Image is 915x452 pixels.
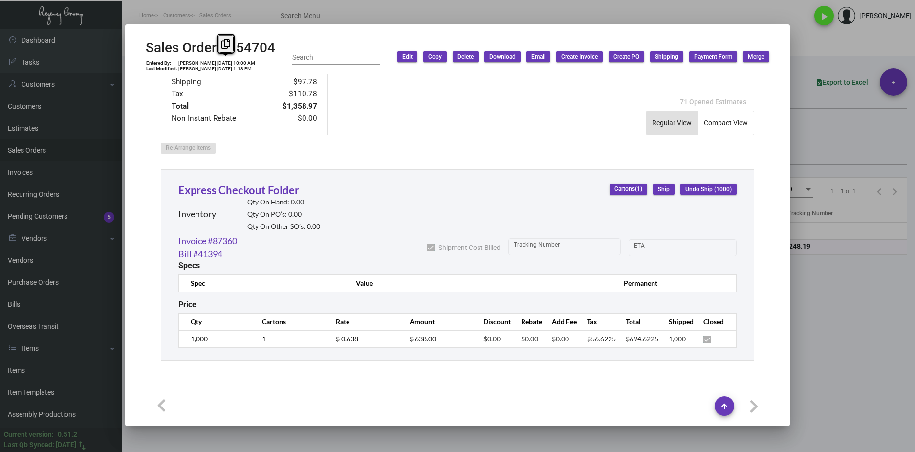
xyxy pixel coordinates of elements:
[146,66,178,72] td: Last Modified:
[626,335,658,343] span: $694.6225
[252,313,326,330] th: Cartons
[397,51,417,62] button: Edit
[650,51,683,62] button: Shipping
[531,53,545,61] span: Email
[646,111,697,135] button: Regular View
[171,113,266,125] td: Non Instant Rebate
[423,51,447,62] button: Copy
[178,60,256,66] td: [PERSON_NAME] [DATE] 10:00 AM
[698,111,754,135] button: Compact View
[748,53,764,61] span: Merge
[609,51,644,62] button: Create PO
[146,40,275,56] h2: Sales Order #154704
[689,51,737,62] button: Payment Form
[178,183,299,197] a: Express Checkout Folder
[680,184,737,195] button: Undo Ship (1000)
[489,53,516,61] span: Download
[402,53,413,61] span: Edit
[669,335,686,343] span: 1,000
[161,143,216,154] button: Re-Arrange Items
[400,313,474,330] th: Amount
[179,274,346,292] th: Spec
[484,51,521,62] button: Download
[453,51,479,62] button: Delete
[178,234,237,248] a: Invoice #87360
[659,313,694,330] th: Shipped
[474,313,511,330] th: Discount
[266,76,318,88] td: $97.78
[457,53,474,61] span: Delete
[4,429,54,440] div: Current version:
[4,440,76,450] div: Last Qb Synced: [DATE]
[552,335,569,343] span: $0.00
[655,53,678,61] span: Shipping
[178,66,256,72] td: [PERSON_NAME] [DATE] 1:13 PM
[483,335,501,343] span: $0.00
[680,98,746,106] span: 71 Opened Estimates
[587,335,616,343] span: $56.6225
[266,100,318,113] td: $1,358.97
[613,53,639,61] span: Create PO
[556,51,603,62] button: Create Invoice
[247,198,320,206] h2: Qty On Hand: 0.00
[428,53,442,61] span: Copy
[526,51,550,62] button: Email
[511,313,542,330] th: Rebate
[266,113,318,125] td: $0.00
[577,313,616,330] th: Tax
[166,145,211,152] span: Re-Arrange Items
[635,186,642,193] span: (1)
[178,300,196,309] h2: Price
[171,88,266,100] td: Tax
[673,244,719,251] input: End date
[672,93,754,111] button: 71 Opened Estimates
[58,429,77,440] div: 0.51.2
[614,185,642,193] span: Cartons
[346,274,614,292] th: Value
[614,274,681,292] th: Permanent
[247,210,320,219] h2: Qty On PO’s: 0.00
[326,313,400,330] th: Rate
[266,88,318,100] td: $110.78
[743,51,769,62] button: Merge
[171,100,266,113] td: Total
[653,184,675,195] button: Ship
[694,53,732,61] span: Payment Form
[179,313,253,330] th: Qty
[542,313,577,330] th: Add Fee
[694,313,736,330] th: Closed
[521,335,538,343] span: $0.00
[146,60,178,66] td: Entered By:
[178,261,200,270] h2: Specs
[561,53,598,61] span: Create Invoice
[658,185,670,194] span: Ship
[616,313,659,330] th: Total
[685,185,732,194] span: Undo Ship (1000)
[171,76,266,88] td: Shipping
[247,223,320,231] h2: Qty On Other SO’s: 0.00
[178,209,216,220] h2: Inventory
[178,248,222,261] a: Bill #41394
[438,242,501,253] span: Shipment Cost Billed
[610,184,647,195] button: Cartons(1)
[634,244,664,251] input: Start date
[221,39,230,49] i: Copy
